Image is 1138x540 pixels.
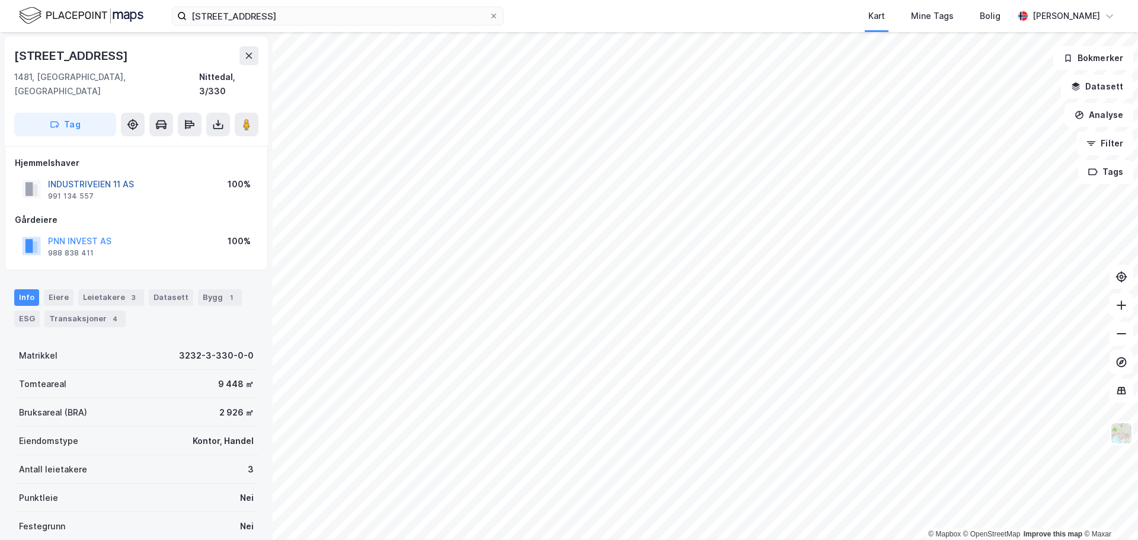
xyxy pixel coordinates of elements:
[19,405,87,420] div: Bruksareal (BRA)
[1079,483,1138,540] div: Kontrollprogram for chat
[187,7,489,25] input: Søk på adresse, matrikkel, gårdeiere, leietakere eller personer
[928,530,961,538] a: Mapbox
[14,70,199,98] div: 1481, [GEOGRAPHIC_DATA], [GEOGRAPHIC_DATA]
[48,191,94,201] div: 991 134 557
[240,491,254,505] div: Nei
[19,5,143,26] img: logo.f888ab2527a4732fd821a326f86c7f29.svg
[911,9,954,23] div: Mine Tags
[198,289,242,306] div: Bygg
[1061,75,1133,98] button: Datasett
[1078,160,1133,184] button: Tags
[1076,132,1133,155] button: Filter
[179,349,254,363] div: 3232-3-330-0-0
[15,156,258,170] div: Hjemmelshaver
[78,289,144,306] div: Leietakere
[127,292,139,303] div: 3
[19,462,87,477] div: Antall leietakere
[1032,9,1100,23] div: [PERSON_NAME]
[1079,483,1138,540] iframe: Chat Widget
[228,177,251,191] div: 100%
[14,46,130,65] div: [STREET_ADDRESS]
[868,9,885,23] div: Kart
[1065,103,1133,127] button: Analyse
[14,113,116,136] button: Tag
[225,292,237,303] div: 1
[19,519,65,533] div: Festegrunn
[149,289,193,306] div: Datasett
[240,519,254,533] div: Nei
[1110,422,1133,445] img: Z
[199,70,258,98] div: Nittedal, 3/330
[218,377,254,391] div: 9 448 ㎡
[15,213,258,227] div: Gårdeiere
[19,349,57,363] div: Matrikkel
[980,9,1000,23] div: Bolig
[219,405,254,420] div: 2 926 ㎡
[44,311,126,327] div: Transaksjoner
[14,289,39,306] div: Info
[48,248,94,258] div: 988 838 411
[19,491,58,505] div: Punktleie
[193,434,254,448] div: Kontor, Handel
[963,530,1021,538] a: OpenStreetMap
[1053,46,1133,70] button: Bokmerker
[14,311,40,327] div: ESG
[44,289,73,306] div: Eiere
[19,377,66,391] div: Tomteareal
[109,313,121,325] div: 4
[248,462,254,477] div: 3
[19,434,78,448] div: Eiendomstype
[1024,530,1082,538] a: Improve this map
[228,234,251,248] div: 100%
